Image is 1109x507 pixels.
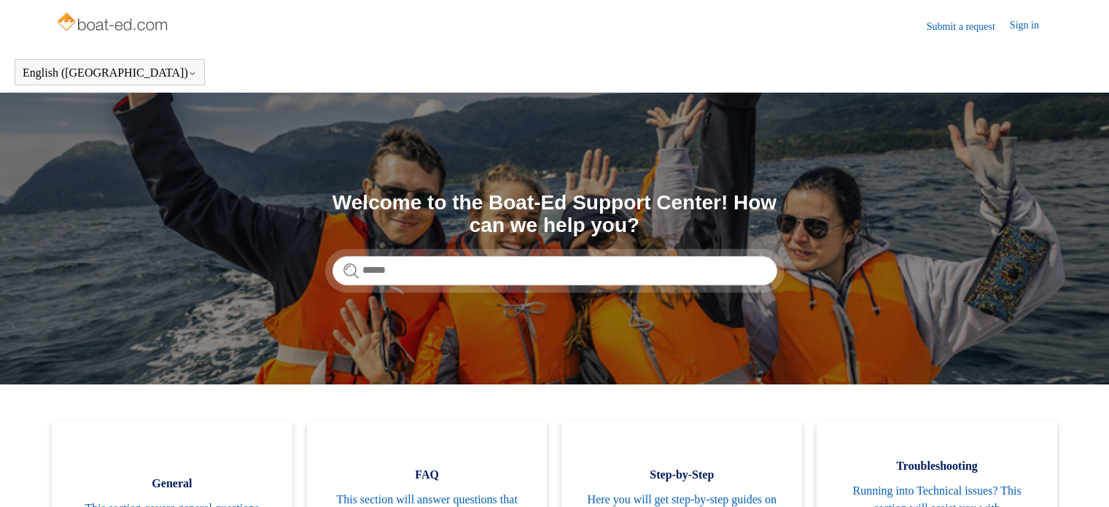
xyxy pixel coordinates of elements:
h1: Welcome to the Boat-Ed Support Center! How can we help you? [332,192,777,237]
img: Boat-Ed Help Center home page [55,9,171,38]
div: Live chat [1060,458,1098,496]
span: FAQ [329,466,526,484]
a: Sign in [1010,18,1054,35]
input: Search [332,256,777,285]
span: Step-by-Step [583,466,780,484]
button: English ([GEOGRAPHIC_DATA]) [23,66,197,80]
span: Troubleshooting [838,457,1035,475]
a: Submit a request [927,19,1010,34]
span: General [74,475,271,492]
